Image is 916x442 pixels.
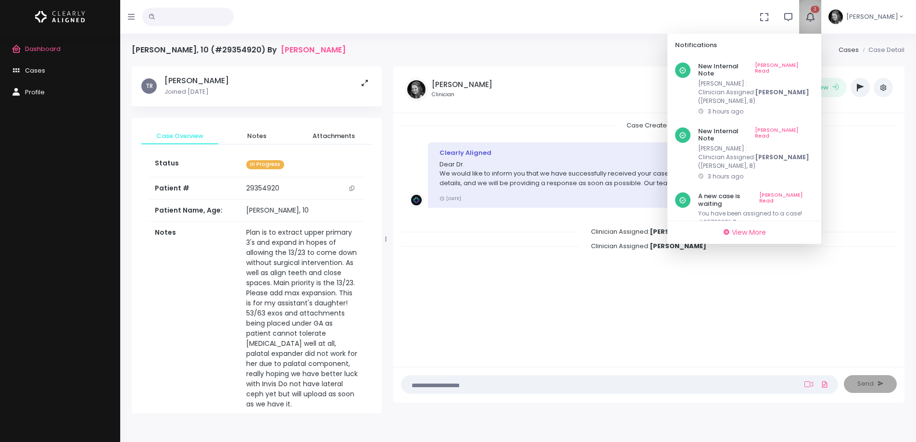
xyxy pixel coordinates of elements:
[132,66,382,413] div: scrollable content
[281,45,346,54] a: [PERSON_NAME]
[698,88,814,97] p: Clinician Assigned:
[698,79,814,105] p: [PERSON_NAME] : ([PERSON_NAME], 8)
[25,66,45,75] span: Cases
[164,76,229,86] h5: [PERSON_NAME]
[25,88,45,97] span: Profile
[132,45,346,54] h4: [PERSON_NAME], 10 (#29354920) By
[149,200,240,222] th: Patient Name, Age:
[755,127,814,142] a: [PERSON_NAME] Read
[698,153,814,162] p: Clinician Assigned:
[615,118,683,133] span: Case Created
[859,45,904,55] li: Case Detail
[698,127,814,142] h6: New Internal Note
[698,63,814,77] h6: New Internal Note
[667,34,821,244] div: 3
[759,192,814,207] a: [PERSON_NAME] Read
[755,153,809,161] b: [PERSON_NAME]
[240,177,364,200] td: 29354920
[246,160,284,169] span: In Progress
[226,131,288,141] span: Notes
[401,121,897,357] div: scrollable content
[698,192,814,207] h6: A new case is waiting
[732,227,766,237] span: View More
[141,78,157,94] span: TR
[755,88,809,96] b: [PERSON_NAME]
[755,63,814,77] a: [PERSON_NAME] Read
[240,200,364,222] td: [PERSON_NAME], 10
[579,239,718,253] span: Clinician Assigned:
[667,57,821,122] a: New Internal Note[PERSON_NAME] Read[PERSON_NAME] :Clinician Assigned:[PERSON_NAME]([PERSON_NAME],...
[303,131,364,141] span: Attachments
[819,376,830,393] a: Add Files
[803,380,815,388] a: Add Loom Video
[164,87,229,97] p: Joined [DATE]
[650,241,706,251] b: [PERSON_NAME]
[650,227,706,236] b: [PERSON_NAME]
[667,122,821,187] a: New Internal Note[PERSON_NAME] Read[PERSON_NAME] :Clinician Assigned:[PERSON_NAME]([PERSON_NAME],...
[708,107,743,115] span: 3 hours ago
[698,209,814,227] p: You have been assigned to a case! #29739291, 8
[149,222,240,416] th: Notes
[439,160,801,188] p: Dear Dr. We would like to inform you that we have successfully received your case. Our team is cu...
[698,144,814,170] p: [PERSON_NAME] : ([PERSON_NAME], 8)
[675,41,802,49] h6: Notifications
[25,44,61,53] span: Dashboard
[439,148,801,158] div: Clearly Aligned
[149,152,240,177] th: Status
[667,187,821,243] a: A new case is waiting[PERSON_NAME] ReadYou have been assigned to a case! #29739291, 8
[579,224,718,239] span: Clinician Assigned:
[708,172,743,180] span: 3 hours ago
[432,91,492,99] small: Clinician
[811,6,819,13] span: 3
[827,8,844,25] img: Header Avatar
[846,12,898,22] span: [PERSON_NAME]
[439,195,461,202] small: [DATE]
[149,177,240,200] th: Patient #
[35,7,85,27] img: Logo Horizontal
[839,45,859,54] a: Cases
[667,57,821,221] div: scrollable content
[149,131,211,141] span: Case Overview
[432,80,492,89] h5: [PERSON_NAME]
[671,225,817,240] a: View More
[240,222,364,416] td: Plan is to extract upper primary 3's and expand in hopes of allowing the 13/23 to come down witho...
